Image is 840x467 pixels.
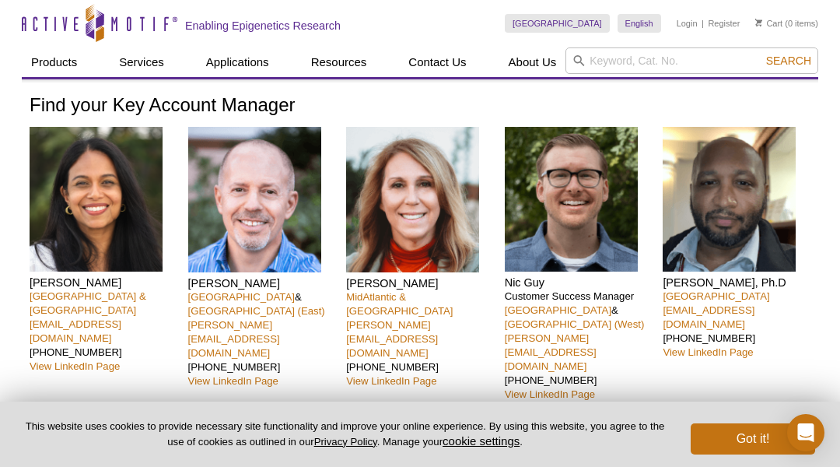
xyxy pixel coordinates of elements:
[188,290,335,388] p: & [PHONE_NUMBER]
[346,290,493,388] p: [PHONE_NUMBER]
[505,318,645,330] a: [GEOGRAPHIC_DATA] (West)
[505,290,652,402] p: Customer Success Manager & [PHONE_NUMBER]
[110,47,173,77] a: Services
[346,375,436,387] a: View LinkedIn Page
[188,375,278,387] a: View LinkedIn Page
[197,47,278,77] a: Applications
[30,318,121,344] a: [EMAIL_ADDRESS][DOMAIN_NAME]
[505,127,638,272] img: Nic Guy headshot
[663,290,810,360] p: [PHONE_NUMBER]
[663,290,769,302] a: [GEOGRAPHIC_DATA]
[505,304,611,316] a: [GEOGRAPHIC_DATA]
[663,127,796,272] img: Kevin Celestrin headshot
[346,276,493,290] h4: [PERSON_NAME]
[505,388,595,400] a: View LinkedIn Page
[505,276,652,290] h4: Nic Guy
[30,290,146,316] a: [GEOGRAPHIC_DATA] & [GEOGRAPHIC_DATA]
[663,304,754,330] a: [EMAIL_ADDRESS][DOMAIN_NAME]
[30,360,120,372] a: View LinkedIn Page
[663,346,753,358] a: View LinkedIn Page
[30,276,177,290] h4: [PERSON_NAME]
[30,95,810,118] h1: Find your Key Account Manager
[30,290,177,374] p: [PHONE_NUMBER]
[443,434,520,448] button: cookie settings
[346,291,453,317] a: MidAtlantic & [GEOGRAPHIC_DATA]
[185,19,341,33] h2: Enabling Epigenetics Research
[188,276,335,290] h4: [PERSON_NAME]
[346,319,438,359] a: [PERSON_NAME][EMAIL_ADDRESS][DOMAIN_NAME]
[346,127,479,272] img: Patrisha Femia headshot
[755,18,782,29] a: Cart
[22,47,86,77] a: Products
[691,423,815,455] button: Got it!
[302,47,376,77] a: Resources
[618,14,661,33] a: English
[565,47,818,74] input: Keyword, Cat. No.
[314,436,377,448] a: Privacy Policy
[188,305,325,317] a: [GEOGRAPHIC_DATA] (East)
[708,18,740,29] a: Register
[399,47,475,77] a: Contact Us
[188,291,295,303] a: [GEOGRAPHIC_DATA]
[755,19,762,26] img: Your Cart
[677,18,698,29] a: Login
[30,127,163,272] img: Nivanka Paranavitana headshot
[761,54,816,68] button: Search
[188,127,321,272] img: Seth Rubin headshot
[25,420,665,449] p: This website uses cookies to provide necessary site functionality and improve your online experie...
[766,54,811,67] span: Search
[188,319,280,359] a: [PERSON_NAME][EMAIL_ADDRESS][DOMAIN_NAME]
[505,332,597,372] a: [PERSON_NAME][EMAIL_ADDRESS][DOMAIN_NAME]
[755,14,818,33] li: (0 items)
[787,414,824,451] div: Open Intercom Messenger
[505,14,610,33] a: [GEOGRAPHIC_DATA]
[702,14,704,33] li: |
[499,47,566,77] a: About Us
[663,276,810,290] h4: [PERSON_NAME], Ph.D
